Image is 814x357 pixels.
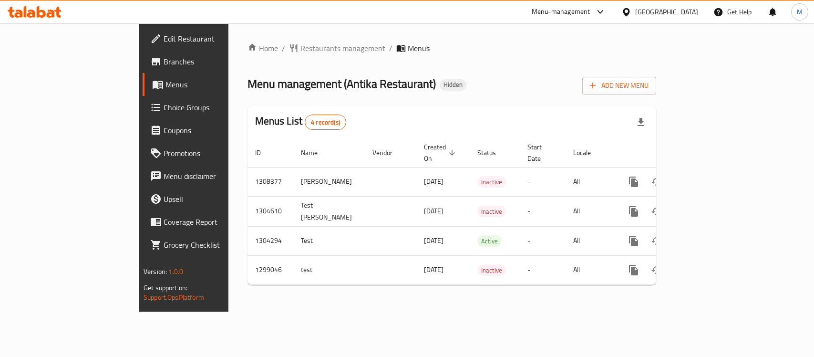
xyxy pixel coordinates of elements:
[582,77,656,94] button: Add New Menu
[440,79,466,91] div: Hidden
[527,141,554,164] span: Start Date
[164,193,267,205] span: Upsell
[165,79,267,90] span: Menus
[143,96,275,119] a: Choice Groups
[532,6,590,18] div: Menu-management
[645,200,668,223] button: Change Status
[164,147,267,159] span: Promotions
[164,239,267,251] span: Grocery Checklist
[293,196,365,226] td: Test- [PERSON_NAME]
[566,226,615,255] td: All
[164,33,267,44] span: Edit Restaurant
[573,147,603,158] span: Locale
[622,259,645,282] button: more
[143,50,275,73] a: Branches
[566,167,615,196] td: All
[301,147,330,158] span: Name
[622,170,645,193] button: more
[247,73,436,94] span: Menu management ( Antika Restaurant )
[424,175,443,188] span: [DATE]
[293,167,365,196] td: [PERSON_NAME]
[143,27,275,50] a: Edit Restaurant
[293,255,365,284] td: test
[424,263,443,276] span: [DATE]
[144,282,187,294] span: Get support on:
[305,118,346,127] span: 4 record(s)
[629,111,652,134] div: Export file
[143,188,275,210] a: Upsell
[477,236,502,247] span: Active
[293,226,365,255] td: Test
[164,102,267,113] span: Choice Groups
[144,291,204,304] a: Support.OpsPlatform
[143,233,275,256] a: Grocery Checklist
[477,235,502,247] div: Active
[143,210,275,233] a: Coverage Report
[424,141,458,164] span: Created On
[164,56,267,67] span: Branches
[372,147,405,158] span: Vendor
[289,42,385,54] a: Restaurants management
[247,138,721,285] table: enhanced table
[566,196,615,226] td: All
[255,114,346,130] h2: Menus List
[424,234,443,247] span: [DATE]
[477,264,506,276] div: Inactive
[566,255,615,284] td: All
[477,206,506,217] span: Inactive
[389,42,392,54] li: /
[144,265,167,278] span: Version:
[143,119,275,142] a: Coupons
[282,42,285,54] li: /
[645,259,668,282] button: Change Status
[440,81,466,89] span: Hidden
[520,196,566,226] td: -
[477,265,506,276] span: Inactive
[590,80,649,92] span: Add New Menu
[143,142,275,165] a: Promotions
[520,226,566,255] td: -
[424,205,443,217] span: [DATE]
[520,167,566,196] td: -
[622,230,645,252] button: more
[408,42,430,54] span: Menus
[164,170,267,182] span: Menu disclaimer
[143,165,275,188] a: Menu disclaimer
[520,255,566,284] td: -
[164,216,267,228] span: Coverage Report
[168,265,183,278] span: 1.0.0
[635,7,698,17] div: [GEOGRAPHIC_DATA]
[645,230,668,252] button: Change Status
[300,42,385,54] span: Restaurants management
[164,125,267,136] span: Coupons
[797,7,803,17] span: M
[645,170,668,193] button: Change Status
[477,147,508,158] span: Status
[143,73,275,96] a: Menus
[477,206,506,217] div: Inactive
[255,147,273,158] span: ID
[615,138,721,168] th: Actions
[247,42,656,54] nav: breadcrumb
[622,200,645,223] button: more
[305,115,346,130] div: Total records count
[477,177,506,188] span: Inactive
